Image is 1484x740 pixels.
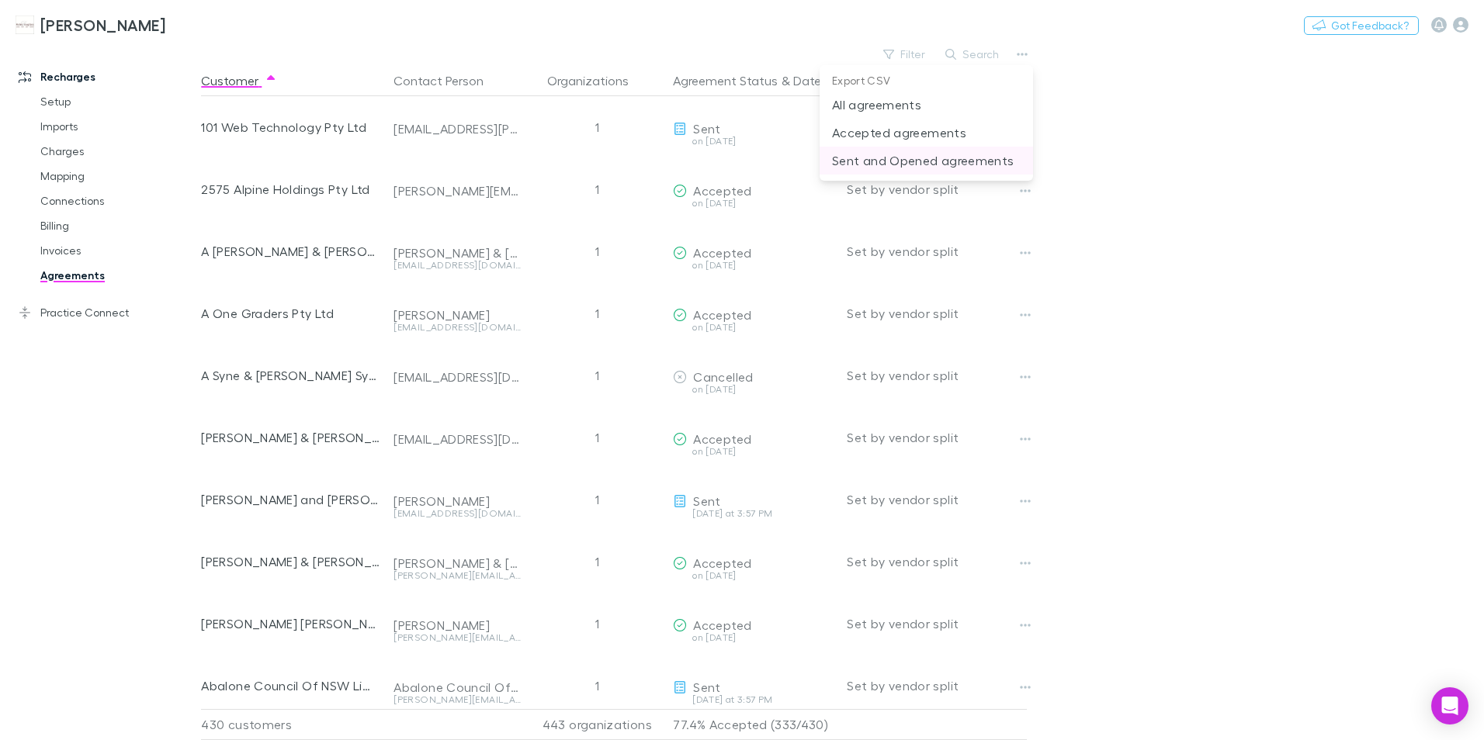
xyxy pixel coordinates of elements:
div: Open Intercom Messenger [1431,687,1468,724]
li: Accepted agreements [820,119,1033,147]
p: Accepted agreements [832,123,1021,142]
p: Export CSV [820,71,1033,91]
p: All agreements [832,95,1021,114]
li: Sent and Opened agreements [820,147,1033,175]
p: Sent and Opened agreements [832,151,1021,170]
li: All agreements [820,91,1033,119]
